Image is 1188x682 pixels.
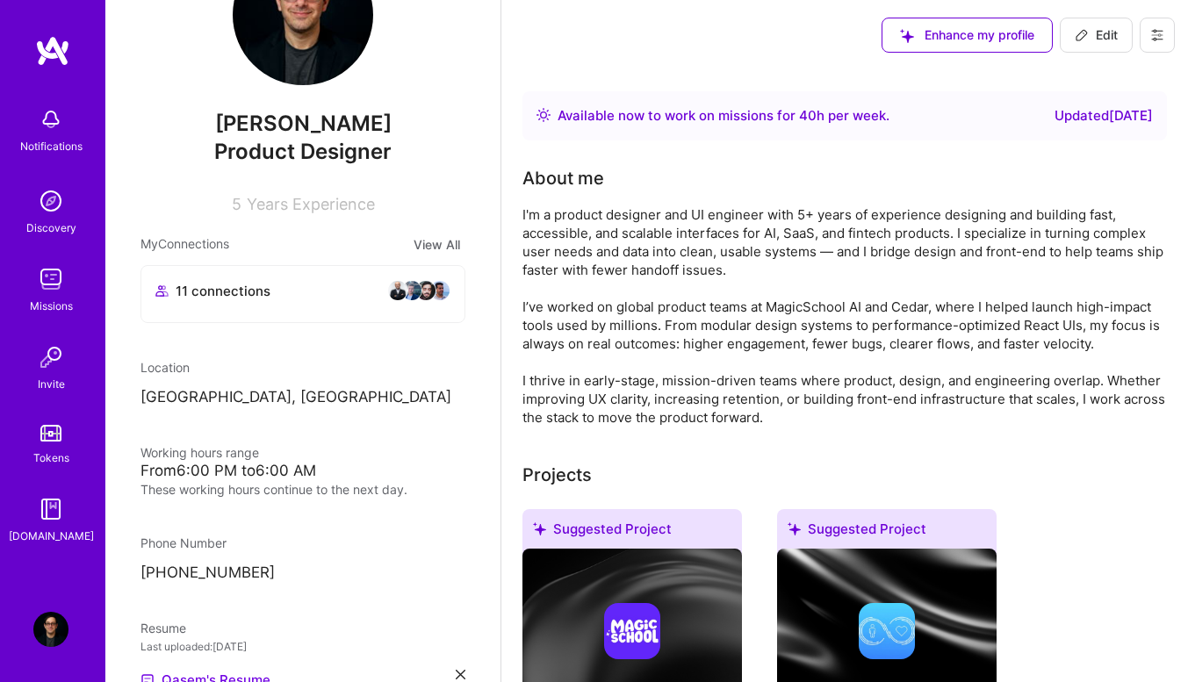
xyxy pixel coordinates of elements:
[401,280,422,301] img: avatar
[214,139,392,164] span: Product Designer
[35,35,70,67] img: logo
[604,603,660,659] img: Company logo
[1075,26,1118,44] span: Edit
[522,205,1167,427] div: I'm a product designer and UI engineer with 5+ years of experience designing and building fast, a...
[140,387,465,408] p: [GEOGRAPHIC_DATA], [GEOGRAPHIC_DATA]
[232,195,241,213] span: 5
[408,234,465,255] button: View All
[140,462,465,480] div: From 6:00 PM to 6:00 AM
[900,29,914,43] i: icon SuggestedTeams
[33,340,68,375] img: Invite
[900,26,1034,44] span: Enhance my profile
[882,18,1053,53] button: Enhance my profile
[33,449,69,467] div: Tokens
[140,265,465,323] button: 11 connectionsavataravataravataravatar
[140,637,465,656] div: Last uploaded: [DATE]
[140,358,465,377] div: Location
[859,603,915,659] img: Company logo
[522,165,604,191] div: Tell us a little about yourself
[9,527,94,545] div: [DOMAIN_NAME]
[33,183,68,219] img: discovery
[140,563,465,584] p: [PHONE_NUMBER]
[533,522,546,535] i: icon SuggestedTeams
[29,612,73,647] a: User Avatar
[140,445,259,460] span: Working hours range
[536,108,551,122] img: Availability
[387,280,408,301] img: avatar
[415,280,436,301] img: avatar
[40,425,61,442] img: tokens
[456,670,465,679] i: icon Close
[140,111,465,137] span: [PERSON_NAME]
[33,492,68,527] img: guide book
[522,462,592,488] div: Projects
[155,284,169,298] i: icon Collaborator
[20,137,83,155] div: Notifications
[26,219,76,237] div: Discovery
[1060,18,1133,53] button: Edit
[247,195,375,213] span: Years Experience
[33,102,68,137] img: bell
[1055,105,1153,126] div: Updated [DATE]
[429,280,450,301] img: avatar
[788,522,801,535] i: icon SuggestedTeams
[176,282,270,300] span: 11 connections
[140,480,465,499] div: These working hours continue to the next day.
[140,621,186,635] span: Resume
[38,375,65,393] div: Invite
[140,535,227,550] span: Phone Number
[777,509,997,556] div: Suggested Project
[558,105,889,126] div: Available now to work on missions for h per week .
[30,297,73,315] div: Missions
[33,612,68,647] img: User Avatar
[33,262,68,297] img: teamwork
[140,234,229,255] span: My Connections
[522,509,742,556] div: Suggested Project
[799,107,817,124] span: 40
[522,165,604,191] div: About me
